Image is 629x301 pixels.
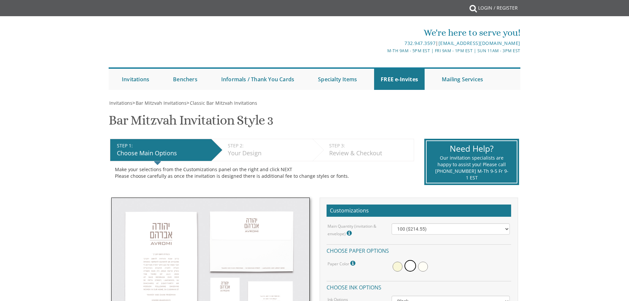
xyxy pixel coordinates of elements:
[190,100,257,106] span: Classic Bar Mitzvah Invitations
[117,142,208,149] div: STEP 1:
[136,100,187,106] span: Bar Mitzvah Invitations
[435,155,508,181] div: Our invitation specialists are happy to assist you! Please call [PHONE_NUMBER] M-Th 9-5 Fr 9-1 EST
[404,40,436,46] a: 732.947.3597
[435,143,508,155] div: Need Help?
[115,166,409,179] div: Make your selections from the Customizations panel on the right and click NEXT Please choose care...
[189,100,257,106] a: Classic Bar Mitzvah Invitations
[438,40,520,46] a: [EMAIL_ADDRESS][DOMAIN_NAME]
[329,149,410,158] div: Review & Checkout
[132,100,187,106] span: >
[246,39,520,47] div: |
[246,26,520,39] div: We're here to serve you!
[374,69,425,90] a: FREE e-Invites
[228,142,309,149] div: STEP 2:
[327,281,511,292] h4: Choose ink options
[435,69,490,90] a: Mailing Services
[327,244,511,256] h4: Choose paper options
[166,69,204,90] a: Benchers
[109,100,132,106] a: Invitations
[311,69,364,90] a: Specialty Items
[228,149,309,158] div: Your Design
[135,100,187,106] a: Bar Mitzvah Invitations
[117,149,208,158] div: Choose Main Options
[246,47,520,54] div: M-Th 9am - 5pm EST | Fri 9am - 1pm EST | Sun 11am - 3pm EST
[328,223,382,238] label: Main Quantity (invitation & envelope)
[115,69,156,90] a: Invitations
[328,259,357,268] label: Paper Color
[327,205,511,217] h2: Customizations
[187,100,257,106] span: >
[329,142,410,149] div: STEP 3:
[215,69,301,90] a: Informals / Thank You Cards
[109,113,273,132] h1: Bar Mitzvah Invitation Style 3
